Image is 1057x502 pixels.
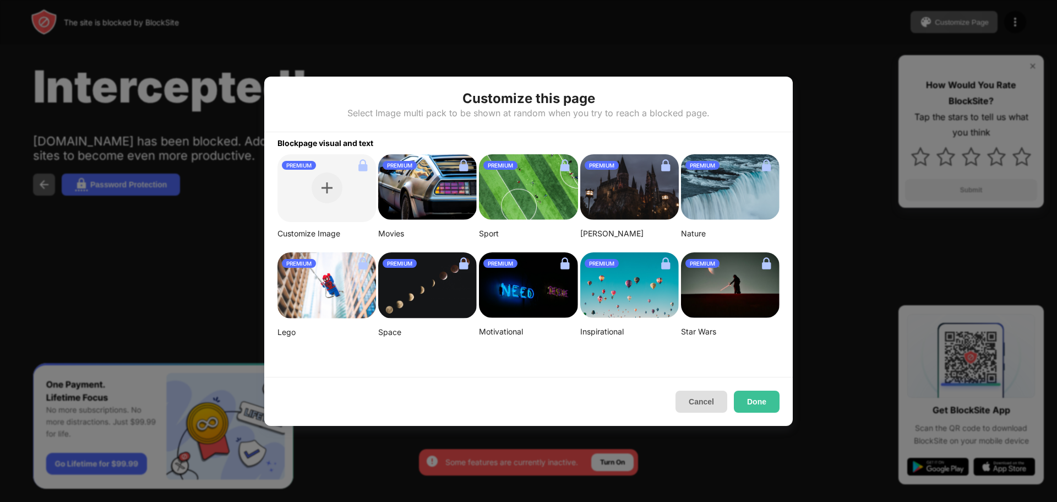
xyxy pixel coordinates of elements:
[322,182,333,193] img: plus.svg
[483,161,517,170] div: PREMIUM
[585,259,619,268] div: PREMIUM
[585,161,619,170] div: PREMIUM
[685,161,720,170] div: PREMIUM
[556,156,574,174] img: lock.svg
[479,154,577,220] img: jeff-wang-p2y4T4bFws4-unsplash-small.png
[479,229,577,239] div: Sport
[556,255,574,272] img: lock.svg
[455,156,472,174] img: lock.svg
[734,391,780,413] button: Done
[383,161,417,170] div: PREMIUM
[580,327,679,337] div: Inspirational
[378,154,477,220] img: image-26.png
[383,259,417,268] div: PREMIUM
[354,156,372,174] img: lock.svg
[479,327,577,337] div: Motivational
[378,252,477,319] img: linda-xu-KsomZsgjLSA-unsplash.png
[479,252,577,319] img: alexis-fauvet-qfWf9Muwp-c-unsplash-small.png
[758,156,775,174] img: lock.svg
[580,154,679,220] img: aditya-vyas-5qUJfO4NU4o-unsplash-small.png
[462,90,595,107] div: Customize this page
[681,252,780,319] img: image-22-small.png
[758,255,775,272] img: lock.svg
[657,255,674,272] img: lock.svg
[347,107,710,118] div: Select Image multi pack to be shown at random when you try to reach a blocked page.
[277,252,376,319] img: mehdi-messrro-gIpJwuHVwt0-unsplash-small.png
[681,327,780,337] div: Star Wars
[675,391,727,413] button: Cancel
[681,154,780,220] img: aditya-chinchure-LtHTe32r_nA-unsplash.png
[681,229,780,239] div: Nature
[378,229,477,239] div: Movies
[580,229,679,239] div: [PERSON_NAME]
[264,132,793,148] div: Blockpage visual and text
[483,259,517,268] div: PREMIUM
[580,252,679,319] img: ian-dooley-DuBNA1QMpPA-unsplash-small.png
[455,255,472,272] img: lock.svg
[685,259,720,268] div: PREMIUM
[277,327,376,337] div: Lego
[657,156,674,174] img: lock.svg
[354,255,372,272] img: lock.svg
[282,259,316,268] div: PREMIUM
[282,161,316,170] div: PREMIUM
[277,229,376,239] div: Customize Image
[378,327,477,337] div: Space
